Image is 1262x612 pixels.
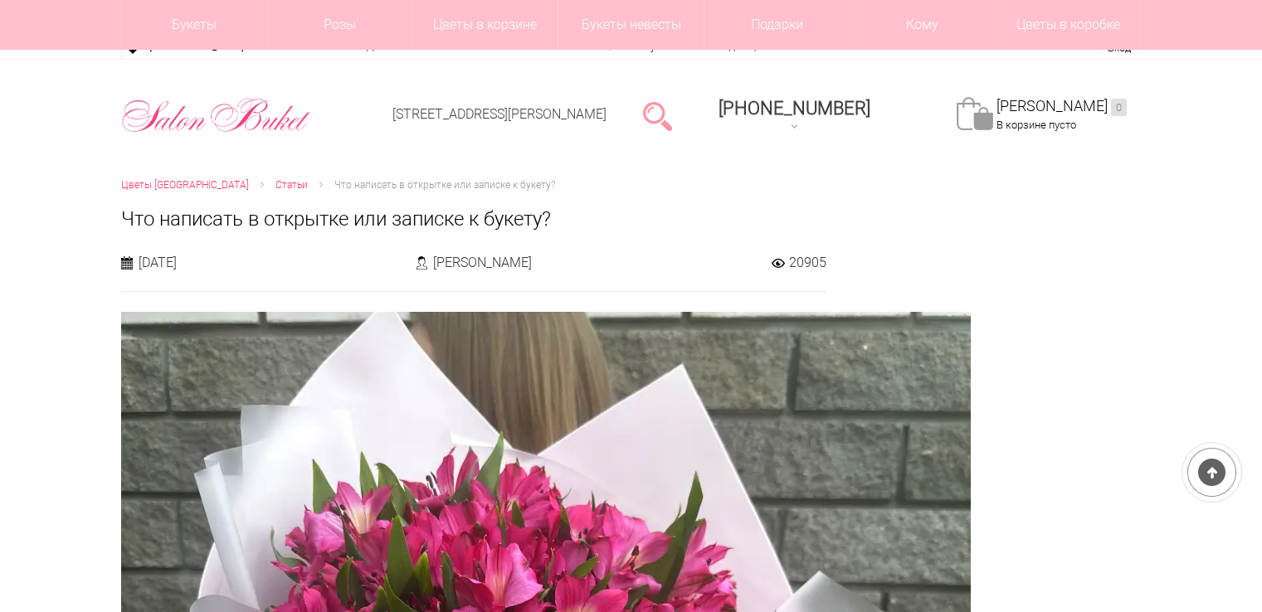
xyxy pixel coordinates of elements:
span: В корзине пусто [996,119,1076,131]
span: [DATE] [139,254,177,271]
span: Что написать в открытке или записке к букету? [334,179,555,191]
h1: Что написать в открытке или записке к букету? [121,204,1142,234]
img: Цветы Нижний Новгород [121,94,311,137]
span: [PERSON_NAME] [433,254,532,271]
span: Статьи [275,179,308,191]
span: [PHONE_NUMBER] [719,98,870,119]
span: 20905 [789,254,826,271]
a: [PERSON_NAME] [996,97,1127,116]
a: Цветы [GEOGRAPHIC_DATA] [121,177,249,194]
a: Статьи [275,177,308,194]
a: [PHONE_NUMBER] [709,92,880,139]
a: [STREET_ADDRESS][PERSON_NAME] [392,106,607,122]
span: Цветы [GEOGRAPHIC_DATA] [121,179,249,191]
ins: 0 [1111,99,1127,116]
